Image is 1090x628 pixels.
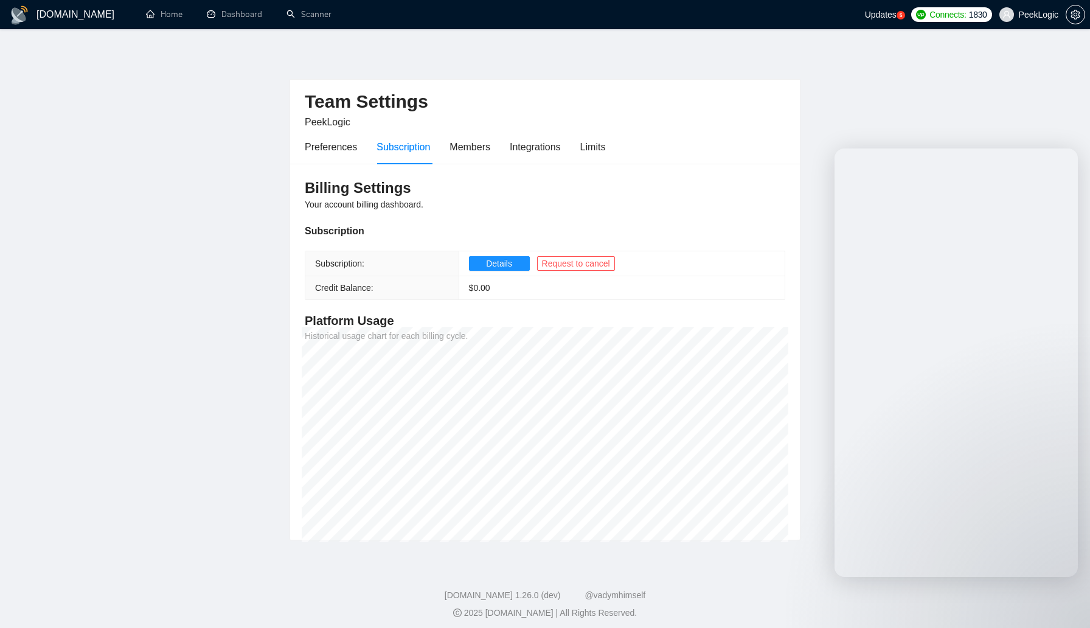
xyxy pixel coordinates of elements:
span: Your account billing dashboard. [305,200,423,209]
button: setting [1066,5,1085,24]
div: Members [450,139,490,155]
img: upwork-logo.png [916,10,926,19]
span: Connects: [929,8,966,21]
button: Details [469,256,530,271]
button: Request to cancel [537,256,615,271]
a: @vadymhimself [585,590,645,600]
img: logo [10,5,29,25]
div: Subscription [305,223,785,239]
span: PeekLogic [305,117,350,127]
h4: Platform Usage [305,312,785,329]
span: 1830 [969,8,987,21]
span: user [1002,10,1011,19]
span: Request to cancel [542,257,610,270]
h3: Billing Settings [305,178,785,198]
span: Subscription: [315,259,364,268]
span: Credit Balance: [315,283,373,293]
span: Details [486,257,512,270]
text: 5 [899,13,902,18]
a: dashboardDashboard [207,9,262,19]
a: setting [1066,10,1085,19]
div: Subscription [377,139,430,155]
iframe: Intercom live chat [1049,587,1078,616]
iframe: Intercom live chat [835,148,1078,577]
div: 2025 [DOMAIN_NAME] | All Rights Reserved. [10,607,1080,619]
span: $ 0.00 [469,283,490,293]
a: 5 [897,11,905,19]
span: setting [1066,10,1085,19]
a: [DOMAIN_NAME] 1.26.0 (dev) [445,590,561,600]
div: Preferences [305,139,357,155]
span: Updates [865,10,897,19]
a: homeHome [146,9,182,19]
a: searchScanner [286,9,332,19]
div: Limits [580,139,606,155]
span: copyright [453,609,462,617]
h2: Team Settings [305,89,785,114]
div: Integrations [510,139,561,155]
